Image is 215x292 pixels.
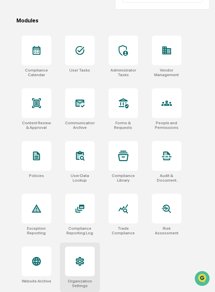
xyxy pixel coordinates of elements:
div: Vendor Management [152,68,181,77]
button: Start new chat [112,52,120,60]
a: 🖐️Preclearance [4,80,45,92]
div: Administrator Tasks [108,68,138,77]
div: Compliance Library [108,173,138,183]
div: Risk Assessment [152,226,181,235]
div: Organization Settings [65,279,95,288]
div: We're available if you need us! [22,57,83,62]
span: Pylon [65,112,80,117]
div: 🔎 [7,96,12,102]
span: Attestations [54,83,82,90]
div: 🖐️ [7,84,12,89]
div: Start new chat [22,50,108,57]
p: How can we help? [7,14,120,24]
div: Forms & Requests [108,121,138,130]
div: User Data Lookup [65,173,95,183]
iframe: Open customer support [194,270,212,288]
span: Data Lookup [13,96,41,102]
div: Compliance Reporting Log [65,226,95,235]
div: User Tasks [69,68,90,73]
div: Trade Compliance [108,226,138,235]
a: Powered byPylon [46,111,80,117]
img: 1746055101610-c473b297-6a78-478c-a979-82029cc54cd1 [7,50,18,62]
span: Preclearance [13,83,42,90]
div: People and Permissions [152,121,181,130]
div: Communications Archive [65,121,95,130]
div: Exception Reporting [22,226,51,235]
a: 🔎Data Lookup [4,93,44,105]
div: Modules [16,17,210,24]
div: Compliance Calendar [22,68,51,77]
div: Website Archive [22,279,51,283]
div: 🗄️ [48,84,53,89]
div: Policies [29,173,44,178]
div: Content Review & Approval [22,121,51,130]
a: 🗄️Attestations [45,80,84,92]
div: Audit & Document Logs [152,173,181,183]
